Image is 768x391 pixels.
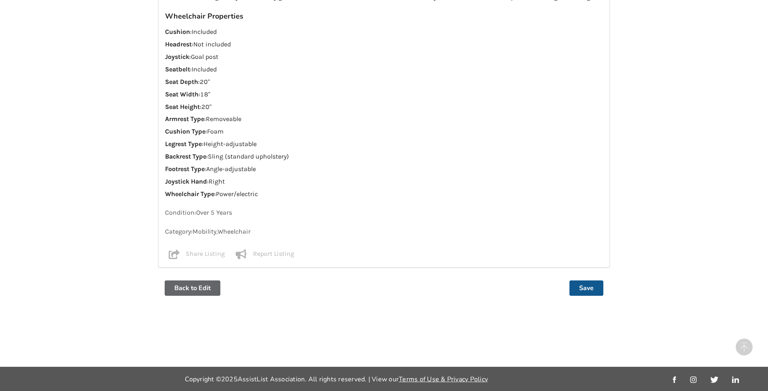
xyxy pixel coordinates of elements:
[165,165,205,173] strong: Footrest Type
[165,140,202,148] strong: Legrest Type
[165,28,190,36] strong: Cushion
[399,375,488,384] a: Terms of Use & Privacy Policy
[165,190,214,198] strong: Wheelchair Type
[165,65,603,74] p: : Included
[165,178,207,185] strong: Joystick Hand
[690,376,697,383] img: instagram_link
[165,128,205,135] strong: Cushion Type
[165,78,198,86] strong: Seat Depth
[165,27,603,37] p: : Included
[165,208,603,217] p: Condition: Over 5 Years
[165,40,603,49] p: : Not included
[165,115,603,124] p: : Removeable
[165,90,603,99] p: : 18"
[165,152,603,161] p: : Sling (standard upholstery)
[569,280,603,296] button: Save
[165,53,189,61] strong: Joystick
[165,102,603,112] p: : 20"
[165,103,200,111] strong: Seat Height
[165,90,199,98] strong: Seat Width
[165,40,192,48] strong: Headrest
[165,52,603,62] p: : Goal post
[165,65,190,73] strong: Seatbelt
[710,376,718,383] img: twitter_link
[165,153,206,160] strong: Backrest Type
[165,12,603,21] h3: Wheelchair Properties
[165,227,603,236] p: Category: Mobility , Wheelchair
[165,127,603,136] p: : Foam
[165,140,603,149] p: : Height-adjustable
[165,177,603,186] p: : Right
[165,190,603,199] p: : Power/electric
[673,376,676,383] img: facebook_link
[165,115,204,123] strong: Armrest Type
[165,77,603,87] p: : 20"
[253,249,294,259] p: Report Listing
[165,280,220,296] button: Back to Edit
[165,165,603,174] p: : Angle-adjustable
[732,376,739,383] img: linkedin_link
